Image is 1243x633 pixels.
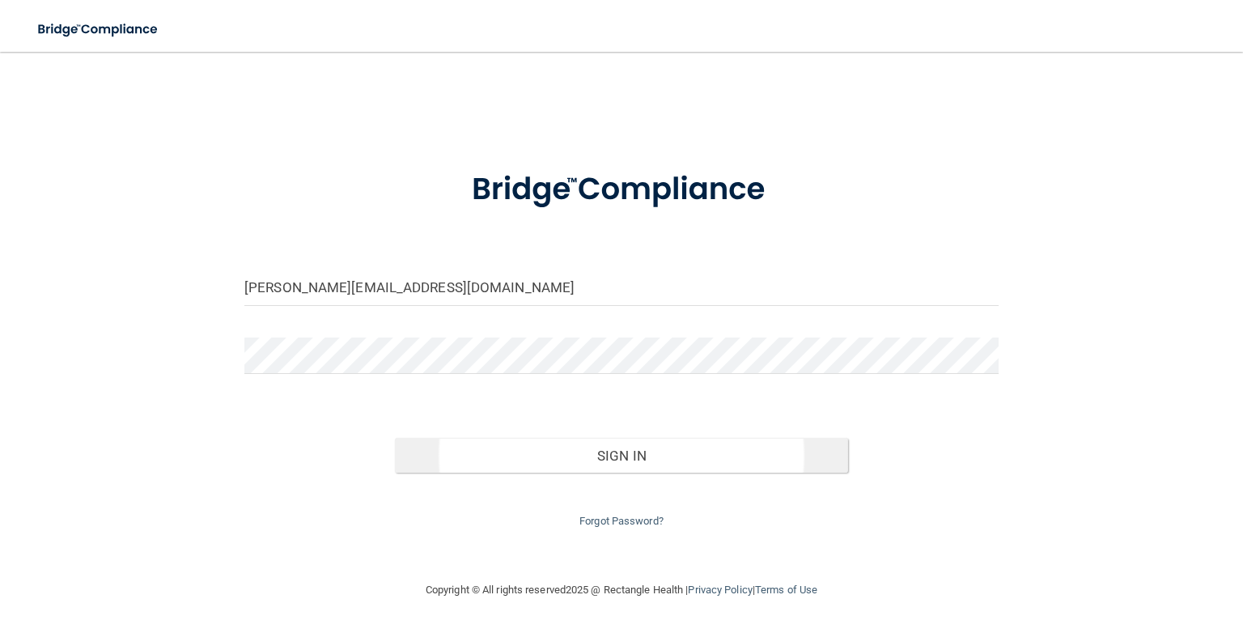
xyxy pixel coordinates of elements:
[439,149,804,231] img: bridge_compliance_login_screen.278c3ca4.svg
[579,515,664,527] a: Forgot Password?
[326,564,917,616] div: Copyright © All rights reserved 2025 @ Rectangle Health | |
[244,270,999,306] input: Email
[755,584,817,596] a: Terms of Use
[395,438,847,474] button: Sign In
[688,584,752,596] a: Privacy Policy
[964,519,1224,583] iframe: Drift Widget Chat Controller
[24,13,173,46] img: bridge_compliance_login_screen.278c3ca4.svg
